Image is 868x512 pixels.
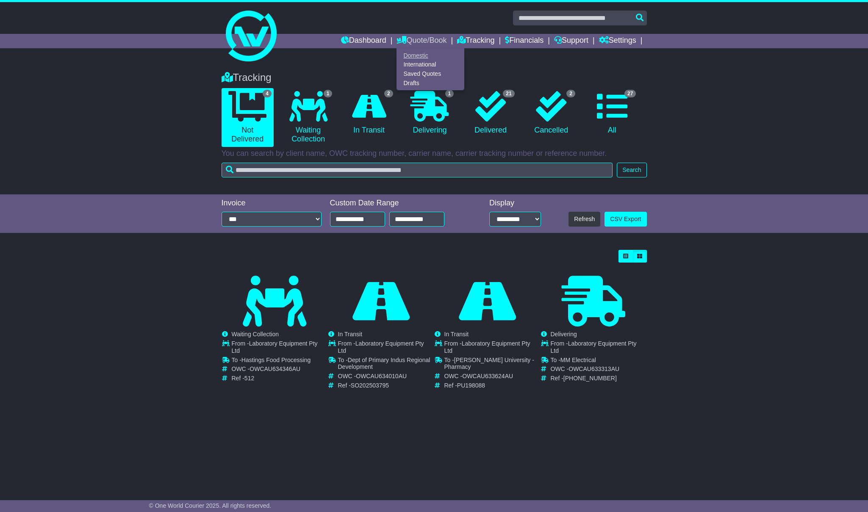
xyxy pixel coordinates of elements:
a: 27 All [586,88,638,138]
td: From - [232,340,327,357]
td: OWC - [232,365,327,375]
span: In Transit [338,331,363,338]
a: Financials [505,34,544,48]
a: 2 In Transit [343,88,395,138]
span: Laboratory Equipment Pty Ltd [338,340,424,354]
td: Ref - [232,375,327,382]
span: Dept of Primary Indus Regional Development [338,357,430,371]
a: Tracking [457,34,494,48]
div: Custom Date Range [330,199,466,208]
span: Delivering [551,331,577,338]
span: In Transit [444,331,469,338]
a: Dashboard [341,34,386,48]
a: Support [554,34,588,48]
span: © One World Courier 2025. All rights reserved. [149,502,272,509]
span: OWCAU634010AU [356,373,407,379]
a: 2 Cancelled [525,88,577,138]
span: Waiting Collection [232,331,279,338]
span: PU198088 [457,382,485,389]
span: 512 [244,375,254,382]
td: To - [444,357,540,373]
button: Search [617,163,646,177]
div: Quote/Book [397,48,464,90]
div: Display [489,199,541,208]
a: Quote/Book [397,34,446,48]
span: MM Electrical [560,357,596,363]
td: OWC - [338,373,434,382]
td: Ref - [444,382,540,389]
button: Refresh [568,212,600,227]
td: From - [551,340,646,357]
p: You can search by client name, OWC tracking number, carrier name, carrier tracking number or refe... [222,149,647,158]
a: 1 Waiting Collection [282,88,334,147]
span: OWCAU634346AU [250,365,300,372]
td: To - [338,357,434,373]
td: From - [444,340,540,357]
span: Hastings Food Processing [241,357,311,363]
td: OWC - [444,373,540,382]
a: 1 Delivering [404,88,456,138]
a: Domestic [397,51,464,60]
a: 21 Delivered [464,88,516,138]
a: Drafts [397,78,464,88]
a: Settings [599,34,636,48]
span: 2 [384,90,393,97]
td: Ref - [338,382,434,389]
span: Laboratory Equipment Pty Ltd [444,340,530,354]
span: [PHONE_NUMBER] [563,375,617,382]
span: 4 [263,90,272,97]
div: Tracking [217,72,651,84]
td: From - [338,340,434,357]
td: To - [551,357,646,366]
a: 4 Not Delivered [222,88,274,147]
a: International [397,60,464,69]
td: Ref - [551,375,646,382]
td: To - [232,357,327,366]
a: CSV Export [605,212,646,227]
span: OWCAU633313AU [568,365,619,372]
div: Invoice [222,199,322,208]
span: SO202503795 [351,382,389,389]
span: OWCAU633624AU [462,373,513,379]
span: 27 [624,90,636,97]
span: 1 [324,90,333,97]
span: 2 [566,90,575,97]
span: 21 [503,90,514,97]
span: Laboratory Equipment Pty Ltd [551,340,637,354]
span: Laboratory Equipment Pty Ltd [232,340,318,354]
td: OWC - [551,365,646,375]
span: [PERSON_NAME] University - Pharmacy [444,357,534,371]
span: 1 [445,90,454,97]
a: Saved Quotes [397,69,464,79]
